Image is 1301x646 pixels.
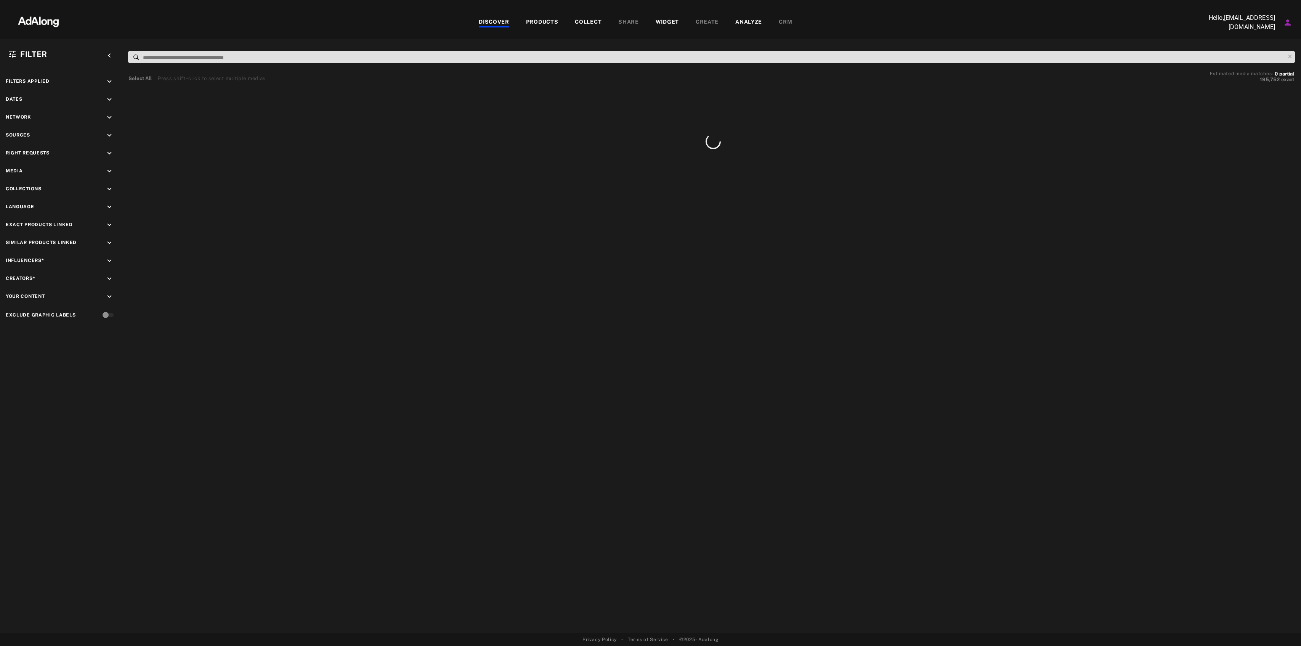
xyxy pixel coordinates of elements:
i: keyboard_arrow_down [105,257,114,265]
span: Sources [6,132,30,138]
div: PRODUCTS [526,18,558,27]
div: CREATE [696,18,719,27]
span: • [673,636,675,643]
a: Privacy Policy [582,636,617,643]
span: Your Content [6,294,45,299]
i: keyboard_arrow_down [105,292,114,301]
span: 0 [1275,71,1278,77]
span: Media [6,168,23,174]
a: Terms of Service [628,636,668,643]
i: keyboard_arrow_down [105,239,114,247]
i: keyboard_arrow_down [105,185,114,193]
i: keyboard_arrow_down [105,221,114,229]
span: Dates [6,96,22,102]
span: Collections [6,186,42,191]
span: • [621,636,623,643]
i: keyboard_arrow_down [105,95,114,104]
div: ANALYZE [735,18,762,27]
div: DISCOVER [479,18,509,27]
i: keyboard_arrow_down [105,275,114,283]
button: 195,752exact [1210,76,1294,84]
button: Account settings [1281,16,1294,29]
span: Filters applied [6,79,50,84]
button: 0partial [1275,72,1294,76]
span: Similar Products Linked [6,240,77,245]
div: Press shift+click to select multiple medias [158,75,266,82]
div: COLLECT [575,18,602,27]
span: Filter [20,50,47,59]
span: Estimated media matches: [1210,71,1273,76]
span: Influencers* [6,258,44,263]
span: © 2025 - Adalong [679,636,719,643]
div: WIDGET [656,18,679,27]
span: Network [6,114,31,120]
i: keyboard_arrow_left [105,51,114,60]
div: SHARE [618,18,639,27]
p: Hello, [EMAIL_ADDRESS][DOMAIN_NAME] [1199,13,1275,32]
div: Exclude Graphic Labels [6,312,75,318]
span: 195,752 [1260,77,1280,82]
i: keyboard_arrow_down [105,131,114,140]
i: keyboard_arrow_down [105,149,114,157]
span: Creators* [6,276,35,281]
i: keyboard_arrow_down [105,77,114,86]
i: keyboard_arrow_down [105,167,114,175]
img: 63233d7d88ed69de3c212112c67096b6.png [5,10,72,32]
button: Select All [128,75,152,82]
span: Language [6,204,34,209]
i: keyboard_arrow_down [105,113,114,122]
span: Right Requests [6,150,50,156]
i: keyboard_arrow_down [105,203,114,211]
div: CRM [779,18,792,27]
span: Exact Products Linked [6,222,73,227]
